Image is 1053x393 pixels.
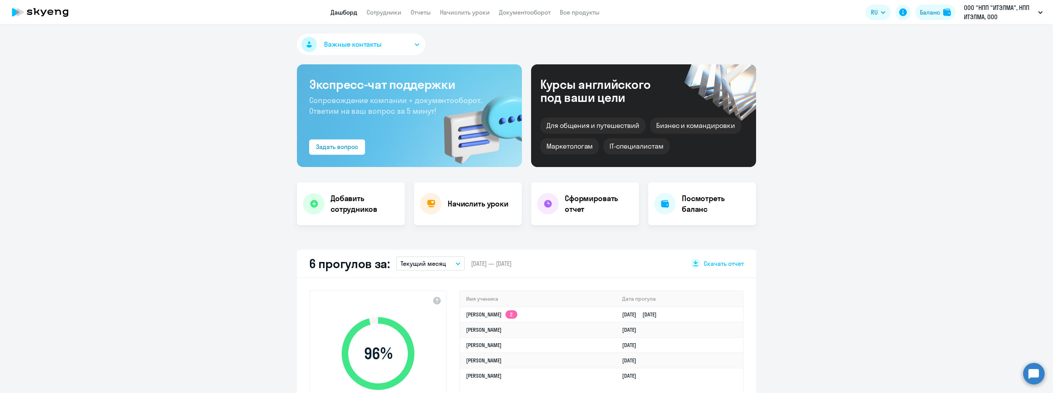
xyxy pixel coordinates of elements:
a: [DATE] [622,326,642,333]
h4: Добавить сотрудников [331,193,399,215]
a: Все продукты [560,8,600,16]
button: Задать вопрос [309,139,365,155]
h2: 6 прогулов за: [309,256,390,271]
span: 96 % [334,344,422,363]
a: [PERSON_NAME] [466,342,502,349]
th: Имя ученика [460,291,616,307]
span: RU [871,8,878,17]
a: [DATE] [622,357,642,364]
div: Курсы английского под ваши цели [540,78,671,104]
button: RU [866,5,891,20]
a: [DATE][DATE] [622,311,663,318]
span: Сопровождение компании + документооборот. Ответим на ваш вопрос за 5 минут! [309,95,482,116]
a: Сотрудники [367,8,401,16]
a: [DATE] [622,342,642,349]
button: Балансbalance [915,5,955,20]
a: Документооборот [499,8,551,16]
p: Текущий месяц [401,259,446,268]
div: IT-специалистам [603,138,669,154]
a: Дашборд [331,8,357,16]
a: [PERSON_NAME]2 [466,311,517,318]
div: Бизнес и командировки [650,118,741,134]
button: Текущий месяц [396,256,465,271]
img: bg-img [433,81,522,167]
span: [DATE] — [DATE] [471,259,512,268]
div: Для общения и путешествий [540,118,645,134]
h3: Экспресс-чат поддержки [309,77,510,92]
div: Баланс [920,8,940,17]
div: Маркетологам [540,138,599,154]
span: Скачать отчет [704,259,744,268]
a: [DATE] [622,372,642,379]
a: Отчеты [411,8,431,16]
p: ООО "НПП "ИТЭЛМА", НПП ИТЭЛМА, ООО [964,3,1035,21]
div: Задать вопрос [316,142,358,151]
button: Важные контакты [297,34,425,55]
a: Начислить уроки [440,8,490,16]
h4: Сформировать отчет [565,193,633,215]
th: Дата прогула [616,291,743,307]
a: [PERSON_NAME] [466,326,502,333]
h4: Посмотреть баланс [682,193,750,215]
a: [PERSON_NAME] [466,357,502,364]
h4: Начислить уроки [448,198,509,209]
a: [PERSON_NAME] [466,372,502,379]
app-skyeng-badge: 2 [505,310,517,319]
img: balance [943,8,951,16]
button: ООО "НПП "ИТЭЛМА", НПП ИТЭЛМА, ООО [960,3,1046,21]
span: Важные контакты [324,39,381,49]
